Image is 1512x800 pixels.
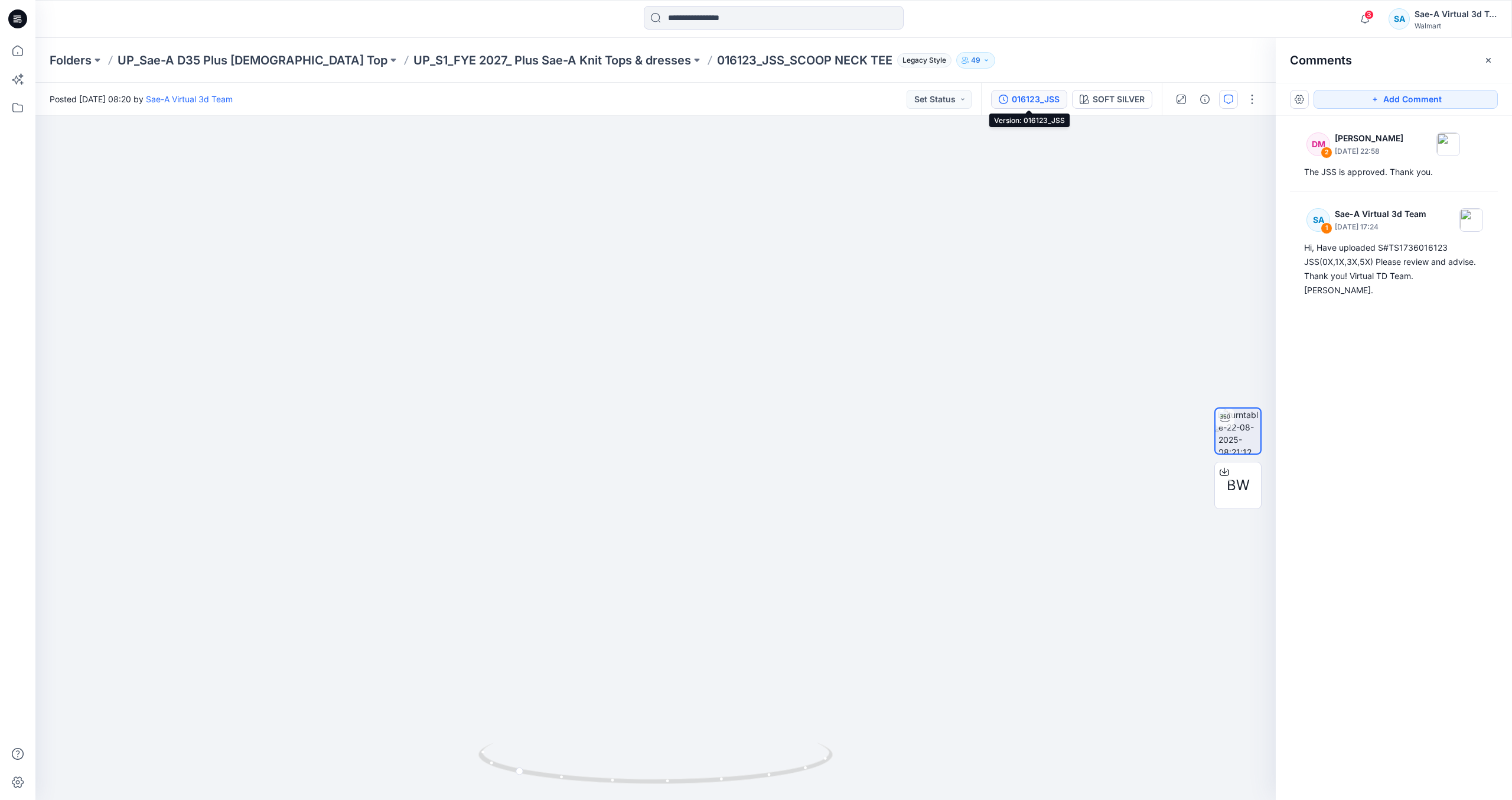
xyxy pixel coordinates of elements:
button: 016123_JSS [991,90,1067,109]
div: 2 [1321,147,1332,158]
a: UP_Sae-A D35 Plus [DEMOGRAPHIC_DATA] Top [118,52,387,69]
div: 016123_JSS [1012,93,1060,106]
h2: Comments [1290,53,1352,67]
button: SOFT SILVER [1072,90,1152,109]
div: SOFT SILVER [1093,93,1145,106]
p: [DATE] 22:58 [1335,145,1403,157]
div: DM [1306,132,1330,156]
p: 016123_JSS_SCOOP NECK TEE [717,52,892,69]
a: Sae-A Virtual 3d Team [146,94,233,104]
div: Hi, Have uploaded S#TS1736016123 JSS(0X,1X,3X,5X) Please review and advise. Thank you! Virtual TD... [1304,241,1484,297]
div: 1 [1321,222,1332,234]
span: 3 [1364,10,1374,20]
button: Legacy Style [892,52,951,69]
button: Details [1195,90,1214,109]
img: turntable-22-08-2025-08:21:12 [1218,409,1260,454]
span: Legacy Style [897,53,951,67]
span: BW [1227,475,1250,496]
span: Posted [DATE] 08:20 by [50,93,233,105]
div: SA [1389,8,1410,30]
div: Walmart [1415,21,1497,30]
a: Folders [50,52,92,69]
a: UP_S1_FYE 2027_ Plus Sae-A Knit Tops & dresses [413,52,691,69]
button: Add Comment [1314,90,1498,109]
button: 49 [956,52,995,69]
div: Sae-A Virtual 3d Team [1415,7,1497,21]
p: 49 [971,54,980,67]
p: Sae-A Virtual 3d Team [1335,207,1426,221]
div: The JSS is approved. Thank you. [1304,165,1484,179]
div: SA [1306,208,1330,232]
p: [PERSON_NAME] [1335,131,1403,145]
p: [DATE] 17:24 [1335,221,1426,233]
